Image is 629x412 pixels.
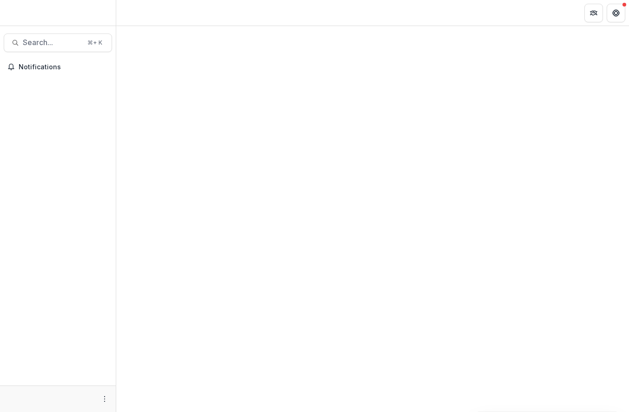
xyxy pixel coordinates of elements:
button: Get Help [607,4,625,22]
nav: breadcrumb [120,6,159,20]
div: ⌘ + K [86,38,104,48]
button: Partners [584,4,603,22]
button: More [99,393,110,405]
button: Notifications [4,60,112,74]
span: Notifications [19,63,108,71]
span: Search... [23,38,82,47]
button: Search... [4,33,112,52]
